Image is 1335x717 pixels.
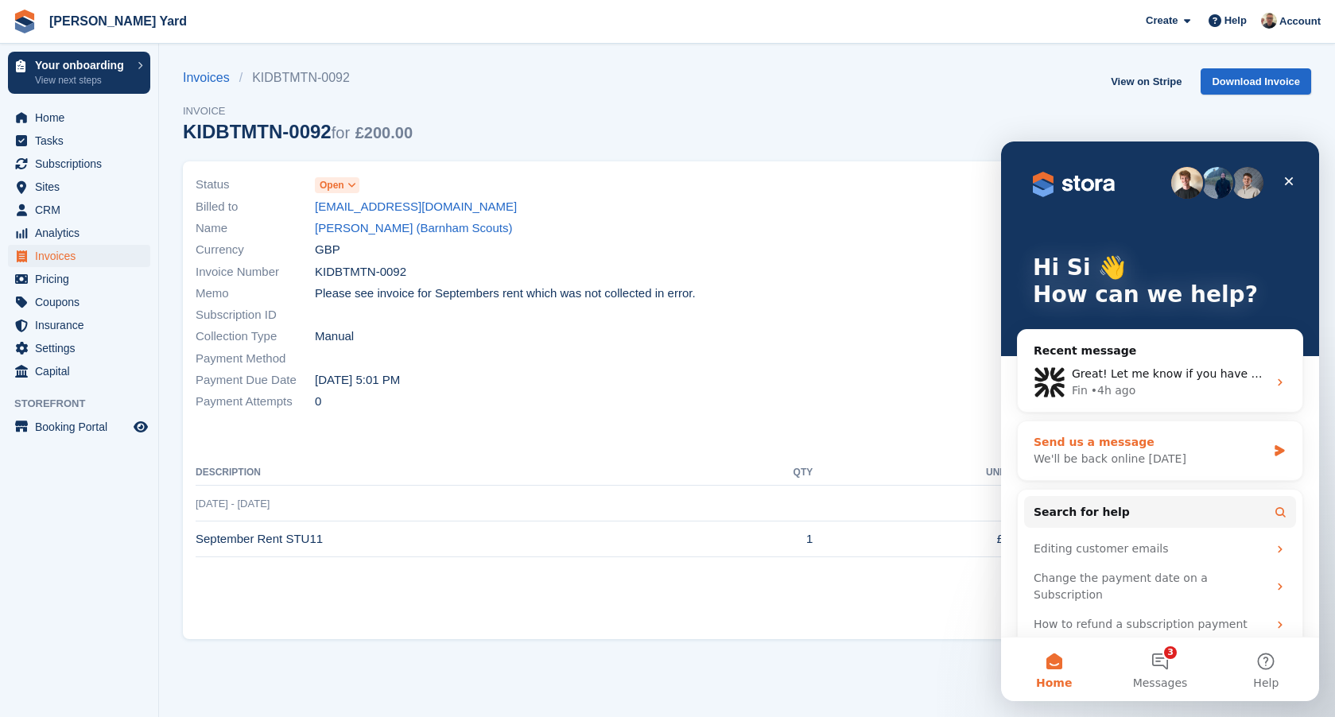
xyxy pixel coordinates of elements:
[183,103,413,119] span: Invoice
[196,285,315,303] span: Memo
[196,371,315,390] span: Payment Due Date
[35,176,130,198] span: Sites
[8,52,150,94] a: Your onboarding View next steps
[33,293,266,309] div: Send us a message
[315,176,359,194] a: Open
[813,460,1040,486] th: Unit Price
[8,107,150,129] a: menu
[196,263,315,281] span: Invoice Number
[731,460,813,486] th: QTY
[196,498,270,510] span: [DATE] - [DATE]
[71,226,514,238] span: Great! Let me know if you have any more questions or need further assistance.
[196,460,731,486] th: Description
[35,199,130,221] span: CRM
[35,337,130,359] span: Settings
[1224,13,1247,29] span: Help
[315,371,400,390] time: 2025-10-08 16:01:56 UTC
[1279,14,1321,29] span: Account
[196,393,315,411] span: Payment Attempts
[35,416,130,438] span: Booking Portal
[8,176,150,198] a: menu
[731,521,813,557] td: 1
[332,124,350,141] span: for
[35,291,130,313] span: Coupons
[320,178,344,192] span: Open
[8,337,150,359] a: menu
[8,291,150,313] a: menu
[132,536,187,547] span: Messages
[196,306,315,324] span: Subscription ID
[196,198,315,216] span: Billed to
[131,417,150,436] a: Preview store
[252,536,277,547] span: Help
[196,176,315,194] span: Status
[196,219,315,238] span: Name
[183,121,413,142] div: KIDBTMTN-0092
[35,222,130,244] span: Analytics
[16,279,302,339] div: Send us a messageWe'll be back online [DATE]
[35,153,130,175] span: Subscriptions
[8,222,150,244] a: menu
[35,268,130,290] span: Pricing
[8,153,150,175] a: menu
[315,219,512,238] a: [PERSON_NAME] (Barnham Scouts)
[35,107,130,129] span: Home
[23,468,295,498] div: How to refund a subscription payment
[106,496,212,560] button: Messages
[8,268,150,290] a: menu
[35,314,130,336] span: Insurance
[274,25,302,54] div: Close
[35,73,130,87] p: View next steps
[8,199,150,221] a: menu
[1104,68,1188,95] a: View on Stripe
[71,241,87,258] div: Fin
[35,360,130,382] span: Capital
[35,60,130,71] p: Your onboarding
[13,10,37,33] img: stora-icon-8386f47178a22dfd0bd8f6a31ec36ba5ce8667c1dd55bd0f319d3a0aa187defe.svg
[33,309,266,326] div: We'll be back online [DATE]
[23,393,295,422] div: Editing customer emails
[1261,13,1277,29] img: Si Allen
[196,327,315,346] span: Collection Type
[90,241,135,258] div: • 4h ago
[33,475,266,491] div: How to refund a subscription payment
[35,536,71,547] span: Home
[196,350,315,368] span: Payment Method
[315,393,321,411] span: 0
[8,245,150,267] a: menu
[212,496,318,560] button: Help
[196,521,731,557] td: September Rent STU11
[315,198,517,216] a: [EMAIL_ADDRESS][DOMAIN_NAME]
[14,396,158,412] span: Storefront
[23,355,295,386] button: Search for help
[23,422,295,468] div: Change the payment date on a Subscription
[8,416,150,438] a: menu
[315,327,354,346] span: Manual
[315,285,696,303] span: Please see invoice for Septembers rent which was not collected in error.
[315,241,340,259] span: GBP
[8,314,150,336] a: menu
[8,130,150,152] a: menu
[183,68,413,87] nav: breadcrumbs
[33,399,266,416] div: Editing customer emails
[355,124,413,141] span: £200.00
[33,428,266,462] div: Change the payment date on a Subscription
[33,362,129,379] span: Search for help
[196,241,315,259] span: Currency
[315,263,406,281] span: KIDBTMTN-0092
[1146,13,1178,29] span: Create
[43,8,193,34] a: [PERSON_NAME] Yard
[813,521,1040,557] td: £200.00
[183,68,239,87] a: Invoices
[35,245,130,267] span: Invoices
